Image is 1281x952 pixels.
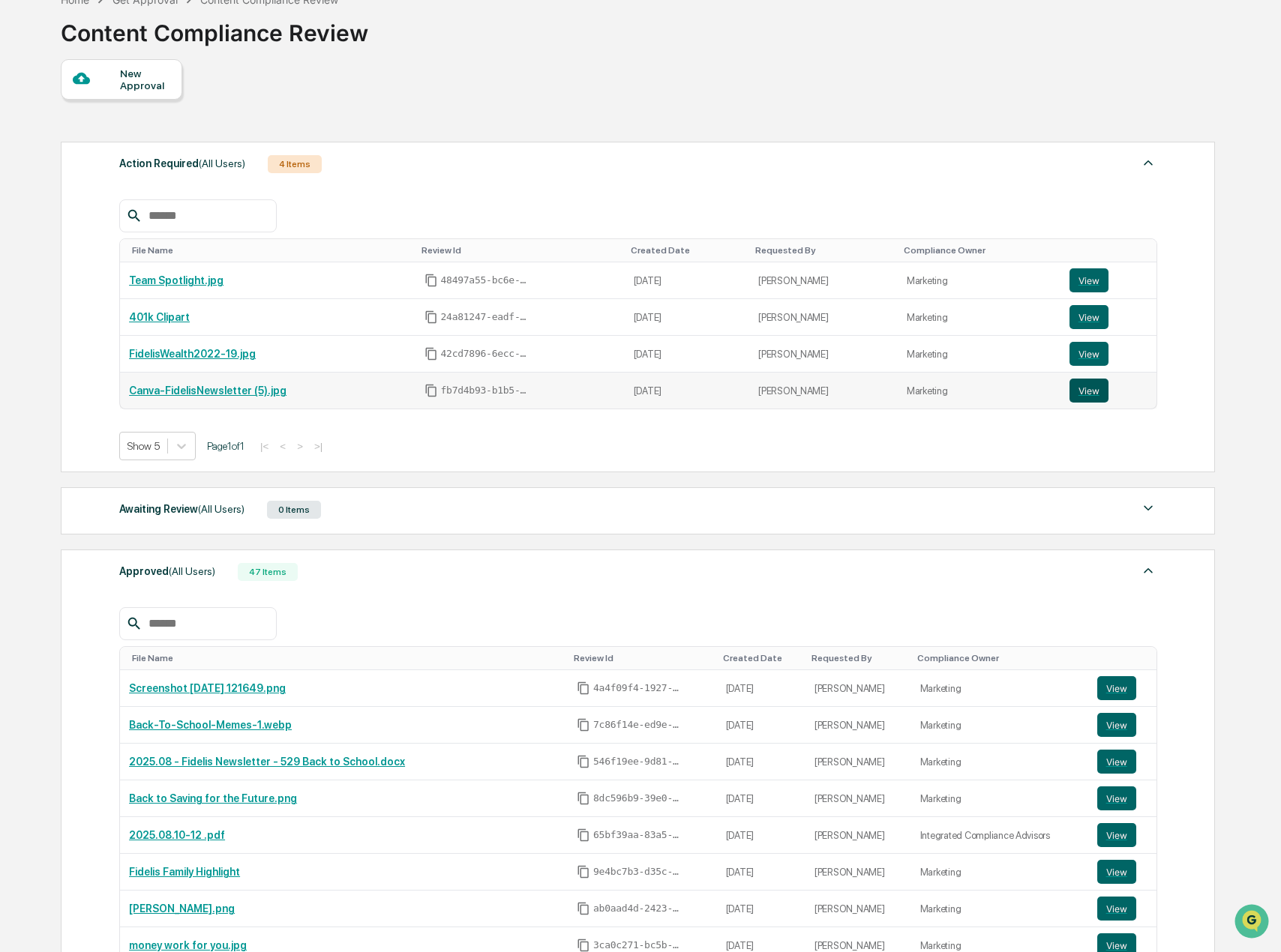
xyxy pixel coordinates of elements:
[441,348,531,360] span: 42cd7896-6ecc-4aec-8969-904c62f5187e
[51,130,190,142] div: We're available if you need us!
[1097,713,1147,737] a: View
[723,653,799,663] div: Toggle SortBy
[917,653,1082,663] div: Toggle SortBy
[120,67,170,91] div: New Approval
[625,336,749,373] td: [DATE]
[119,499,244,519] div: Awaiting Review
[103,183,192,210] a: 🗄️Attestations
[717,780,805,817] td: [DATE]
[129,719,292,731] a: Back-To-School-Memes-1.webp
[717,744,805,780] td: [DATE]
[898,262,1060,299] td: Marketing
[911,891,1088,927] td: Marketing
[15,31,273,55] p: How can we help?
[267,501,321,519] div: 0 Items
[904,245,1054,256] div: Toggle SortBy
[119,561,215,581] div: Approved
[631,245,743,256] div: Toggle SortBy
[625,299,749,336] td: [DATE]
[805,744,911,780] td: [PERSON_NAME]
[911,780,1088,817] td: Marketing
[1069,305,1147,329] a: View
[9,183,103,210] a: 🖐️Preclearance
[1097,860,1136,884] button: View
[717,670,805,707] td: [DATE]
[1097,823,1147,847] a: View
[593,756,683,768] span: 546f19ee-9d81-4ba1-8d4d-a95c67f2e3ab
[1097,897,1136,921] button: View
[1139,499,1157,517] img: caret
[132,653,562,663] div: Toggle SortBy
[1072,245,1150,256] div: Toggle SortBy
[129,311,190,323] a: 401k Clipart
[755,245,892,256] div: Toggle SortBy
[1069,305,1108,329] button: View
[577,939,590,952] span: Copy Id
[898,336,1060,373] td: Marketing
[441,311,531,323] span: 24a81247-eadf-4a65-aa0e-eb8b48781220
[15,115,42,142] img: 1746055101610-c473b297-6a78-478c-a979-82029cc54cd1
[805,854,911,891] td: [PERSON_NAME]
[51,115,246,130] div: Start new chat
[1097,786,1136,810] button: View
[577,828,590,842] span: Copy Id
[129,274,223,286] a: Team Spotlight.jpg
[1097,713,1136,737] button: View
[129,829,225,841] a: 2025.08.10-12 .pdf
[577,792,590,805] span: Copy Id
[1069,342,1108,366] button: View
[1097,897,1147,921] a: View
[119,154,245,173] div: Action Required
[805,780,911,817] td: [PERSON_NAME]
[577,865,590,879] span: Copy Id
[1097,750,1136,774] button: View
[424,310,438,324] span: Copy Id
[911,670,1088,707] td: Marketing
[749,336,898,373] td: [PERSON_NAME]
[424,274,438,287] span: Copy Id
[275,440,290,453] button: <
[625,373,749,409] td: [DATE]
[805,891,911,927] td: [PERSON_NAME]
[577,902,590,915] span: Copy Id
[1069,379,1147,403] a: View
[805,707,911,744] td: [PERSON_NAME]
[1097,750,1147,774] a: View
[421,245,619,256] div: Toggle SortBy
[717,891,805,927] td: [DATE]
[1097,823,1136,847] button: View
[1069,342,1147,366] a: View
[292,440,307,453] button: >
[109,190,121,202] div: 🗄️
[577,755,590,768] span: Copy Id
[61,7,368,46] div: Content Compliance Review
[198,503,244,515] span: (All Users)
[15,219,27,231] div: 🔎
[911,707,1088,744] td: Marketing
[593,903,683,915] span: ab0aad4d-2423-47c8-a8a5-e98025d3e1b1
[30,217,94,232] span: Data Lookup
[749,373,898,409] td: [PERSON_NAME]
[129,682,286,694] a: Screenshot [DATE] 121649.png
[129,385,286,397] a: Canva-FidelisNewsletter (5).jpg
[625,262,749,299] td: [DATE]
[30,189,97,204] span: Preclearance
[424,347,438,361] span: Copy Id
[805,670,911,707] td: [PERSON_NAME]
[1097,676,1147,700] a: View
[106,253,181,265] a: Powered byPylon
[255,119,273,137] button: Start new chat
[577,681,590,695] span: Copy Id
[129,939,247,951] a: money work for you.jpg
[911,854,1088,891] td: Marketing
[207,440,244,452] span: Page 1 of 1
[593,866,683,878] span: 9e4bc7b3-d35c-45f4-88df-f809c7995f50
[169,565,215,577] span: (All Users)
[1097,786,1147,810] a: View
[310,440,327,453] button: >|
[9,211,100,238] a: 🔎Data Lookup
[593,792,683,804] span: 8dc596b9-39e0-4491-8433-087e3cad1878
[268,155,322,173] div: 4 Items
[149,254,181,265] span: Pylon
